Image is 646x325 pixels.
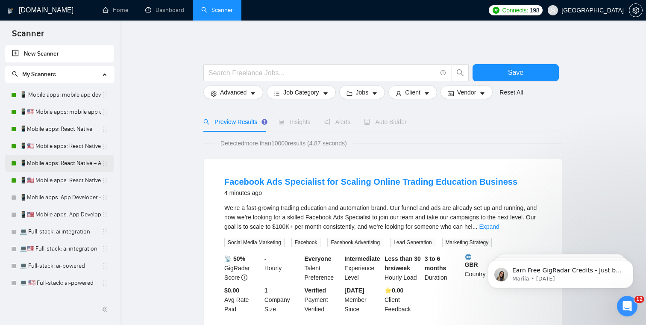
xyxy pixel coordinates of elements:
span: caret-down [372,90,378,97]
b: Verified [305,287,326,294]
span: Connects: [502,6,528,15]
div: Member Since [343,286,383,314]
span: search [452,69,468,77]
div: We’re a fast-growing trading education and automation brand. Our funnel and ads are already set u... [224,203,541,231]
a: 💻 Full-stack: ai-powered [20,257,101,275]
li: 📱Mobile apps: App Developer - titles [5,189,114,206]
span: bars [274,90,280,97]
span: setting [211,90,217,97]
span: holder [101,245,108,252]
button: userClientcaret-down [388,86,437,99]
li: 💻 Full-stack: ai mvp development [5,292,114,309]
li: 📱🇺🇸 Mobile apps: mobile app developer [5,103,114,121]
a: New Scanner [12,45,107,62]
li: 💻🇺🇸 Full-stack: ai integration [5,240,114,257]
div: Country [463,254,503,282]
span: Facebook Advertising [327,238,383,247]
a: Expand [479,223,499,230]
li: 📱🇺🇸 Mobile apps: React Native [5,138,114,155]
button: folderJobscaret-down [339,86,385,99]
li: 📱🇺🇸 Mobile apps: App Developer - titles [5,206,114,223]
a: homeHome [103,6,128,14]
span: Preview Results [203,118,265,125]
img: logo [7,4,13,18]
span: notification [324,119,330,125]
span: 12 [634,296,644,303]
a: 📱Mobile apps: App Developer - titles [20,189,101,206]
li: 📱Mobile apps: React Native [5,121,114,138]
li: 📱🇺🇸 Mobile apps: React Native + AI integration [5,172,114,189]
a: 📱 Mobile apps: mobile app developer [20,86,101,103]
span: folder [346,90,352,97]
div: 4 minutes ago [224,188,517,198]
span: caret-down [323,90,329,97]
b: Less than 30 hrs/week [385,255,421,272]
button: idcardVendorcaret-down [440,86,493,99]
a: 💻🇺🇸 Full-stack: ai integration [20,240,101,257]
a: 📱Mobile apps: React Native + AI integration [20,155,101,172]
b: 📡 50% [224,255,245,262]
span: search [203,119,209,125]
li: New Scanner [5,45,114,62]
button: Save [473,64,559,81]
div: Payment Verified [303,286,343,314]
b: Intermediate [344,255,380,262]
span: user [396,90,402,97]
div: Experience Level [343,254,383,282]
div: Duration [423,254,463,282]
span: Marketing Strategy [442,238,492,247]
li: 💻 Full-stack: ai integration [5,223,114,240]
span: info-circle [241,275,247,281]
span: Facebook [291,238,321,247]
span: Scanner [5,27,51,45]
span: user [550,7,556,13]
span: Auto Bidder [364,118,406,125]
div: Client Feedback [383,286,423,314]
a: 💻 Full-stack: ai integration [20,223,101,240]
span: holder [101,194,108,201]
span: Insights [279,118,310,125]
button: search [452,64,469,81]
span: setting [629,7,642,14]
b: ⭐️ 0.00 [385,287,403,294]
li: 💻 🇺🇸 Full-stack: ai-powered [5,275,114,292]
span: holder [101,143,108,150]
span: holder [101,280,108,287]
li: 📱Mobile apps: React Native + AI integration [5,155,114,172]
div: Avg Rate Paid [223,286,263,314]
a: 📱🇺🇸 Mobile apps: React Native + AI integration [20,172,101,189]
a: dashboardDashboard [145,6,184,14]
div: GigRadar Score [223,254,263,282]
span: Alerts [324,118,351,125]
a: Facebook Ads Specialist for Scaling Online Trading Education Business [224,177,517,186]
input: Search Freelance Jobs... [208,68,437,78]
span: Detected more than 10000 results (4.87 seconds) [214,139,353,148]
a: 📱🇺🇸 Mobile apps: App Developer - titles [20,206,101,223]
span: holder [101,92,108,98]
button: barsJob Categorycaret-down [267,86,335,99]
b: Everyone [305,255,332,262]
span: area-chart [279,119,285,125]
div: Tooltip anchor [261,118,268,126]
span: Save [508,67,523,78]
span: caret-down [424,90,430,97]
li: 📱 Mobile apps: mobile app developer [5,86,114,103]
span: My Scanners [12,71,56,78]
span: My Scanners [22,71,56,78]
a: setting [629,7,643,14]
span: info-circle [440,70,446,76]
span: holder [101,211,108,218]
a: searchScanner [201,6,233,14]
b: $0.00 [224,287,239,294]
span: ... [473,223,478,230]
span: holder [101,228,108,235]
a: 📱Mobile apps: React Native [20,121,101,138]
span: Advanced [220,88,247,97]
span: holder [101,177,108,184]
span: Lead Generation [390,238,435,247]
span: double-left [102,305,110,313]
